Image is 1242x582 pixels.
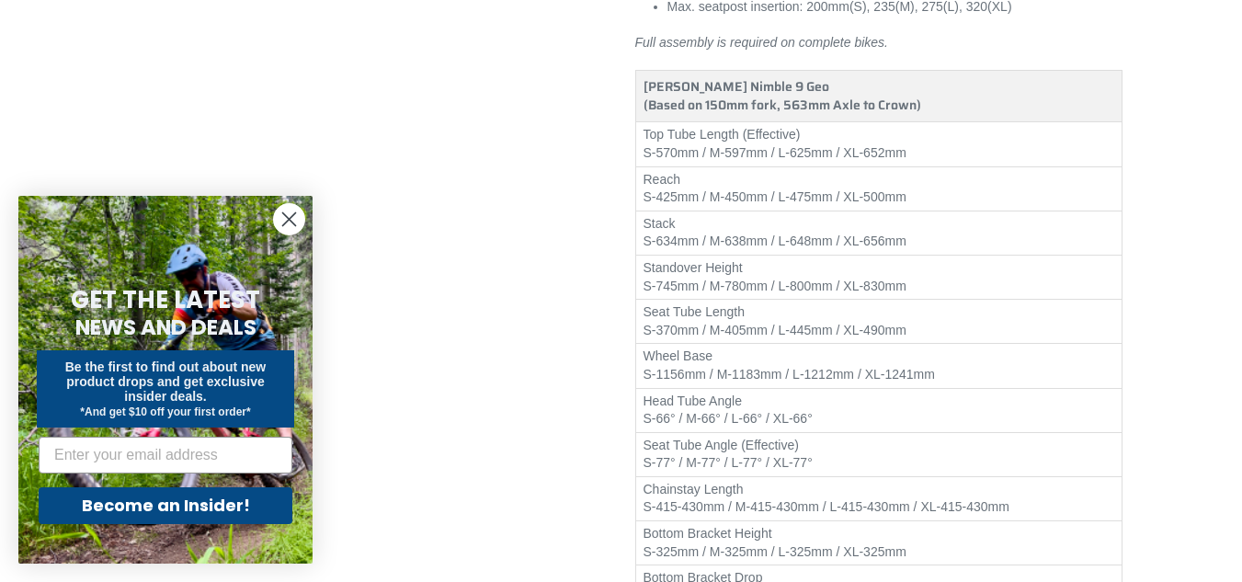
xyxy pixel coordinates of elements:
[635,211,1122,255] td: Stack S-634mm / M-638mm / L-648mm / XL-656mm
[635,388,1122,432] td: Head Tube Angle S-66° / M-66° / L-66° / XL-66°
[635,122,1122,166] td: Top Tube Length (Effective) S-570mm / M-597mm / L-625mm / XL-652mm
[71,283,260,316] span: GET THE LATEST
[39,487,292,524] button: Become an Insider!
[39,437,292,474] input: Enter your email address
[80,405,250,418] span: *And get $10 off your first order*
[635,166,1122,211] td: Reach S-425mm / M-450mm / L-475mm / XL-500mm
[273,203,305,235] button: Close dialog
[635,521,1122,565] td: Bottom Bracket Height S-325mm / M-325mm / L-325mm / XL-325mm
[65,359,267,404] span: Be the first to find out about new product drops and get exclusive insider deals.
[635,300,1122,344] td: Seat Tube Length S-370mm / M-405mm / L-445mm / XL-490mm
[635,344,1122,388] td: Wheel Base S-1156mm / M-1183mm / L-1212mm / XL-1241mm
[635,432,1122,476] td: Seat Tube Angle (Effective) S-77° / M-77° / L-77° / XL-77°
[75,313,256,342] span: NEWS AND DEALS
[635,71,1122,122] th: [PERSON_NAME] Nimble 9 Geo (Based on 150mm fork, 563mm Axle to Crown)
[635,476,1122,520] td: Chainstay Length S-415-430mm / M-415-430mm / L-415-430mm / XL-415-430mm
[635,35,888,50] em: Full assembly is required on complete bikes.
[635,255,1122,299] td: Standover Height S-745mm / M-780mm / L-800mm / XL-830mm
